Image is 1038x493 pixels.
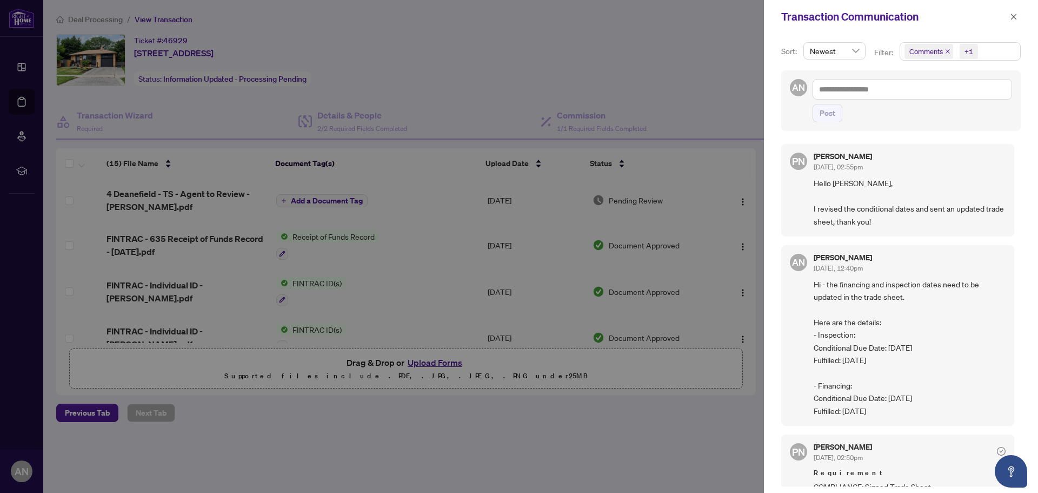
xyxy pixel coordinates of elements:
[874,47,895,58] p: Filter:
[781,45,799,57] p: Sort:
[792,444,805,459] span: PN
[814,481,1006,493] span: COMPLIANCE: Signed Trade Sheet
[792,154,805,169] span: PN
[814,264,863,272] span: [DATE], 12:40pm
[810,43,859,59] span: Newest
[904,44,953,59] span: Comments
[814,453,863,462] span: [DATE], 02:50pm
[814,254,872,261] h5: [PERSON_NAME]
[792,81,805,95] span: AN
[814,468,1006,478] span: Requirement
[813,104,842,122] button: Post
[814,443,872,451] h5: [PERSON_NAME]
[945,49,950,54] span: close
[792,255,805,269] span: AN
[814,177,1006,228] span: Hello [PERSON_NAME], I revised the conditional dates and sent an updated trade sheet, thank you!
[814,278,1006,417] span: Hi - the financing and inspection dates need to be updated in the trade sheet. Here are the detai...
[814,153,872,160] h5: [PERSON_NAME]
[909,46,943,57] span: Comments
[814,163,863,171] span: [DATE], 02:55pm
[1010,13,1017,21] span: close
[995,455,1027,488] button: Open asap
[997,447,1006,456] span: check-circle
[781,9,1007,25] div: Transaction Communication
[964,46,973,57] div: +1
